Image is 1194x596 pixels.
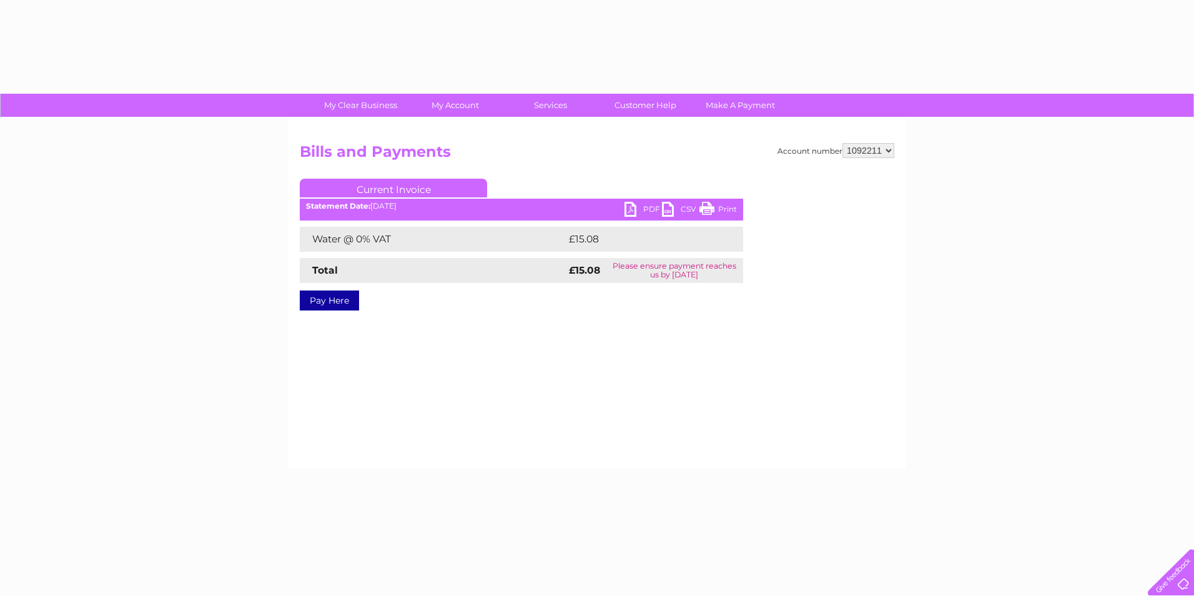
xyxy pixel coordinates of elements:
[569,264,600,276] strong: £15.08
[312,264,338,276] strong: Total
[300,227,566,252] td: Water @ 0% VAT
[499,94,602,117] a: Services
[300,291,359,310] a: Pay Here
[300,179,487,197] a: Current Invoice
[309,94,412,117] a: My Clear Business
[404,94,507,117] a: My Account
[306,201,370,211] b: Statement Date:
[777,143,894,158] div: Account number
[662,202,699,220] a: CSV
[300,202,743,211] div: [DATE]
[566,227,717,252] td: £15.08
[699,202,737,220] a: Print
[624,202,662,220] a: PDF
[606,258,743,283] td: Please ensure payment reaches us by [DATE]
[300,143,894,167] h2: Bills and Payments
[594,94,697,117] a: Customer Help
[689,94,792,117] a: Make A Payment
